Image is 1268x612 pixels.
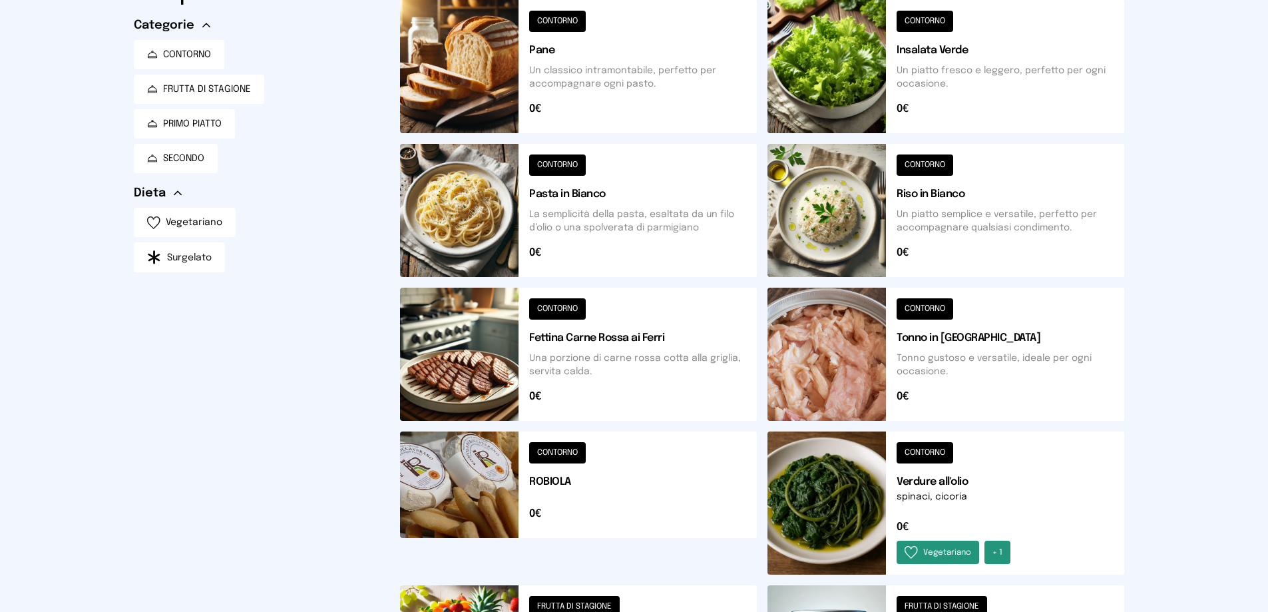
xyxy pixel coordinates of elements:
span: Vegetariano [166,216,222,229]
button: PRIMO PIATTO [134,109,235,139]
button: Categorie [134,16,210,35]
span: SECONDO [163,152,204,165]
button: Surgelato [134,242,225,272]
button: FRUTTA DI STAGIONE [134,75,264,104]
button: Vegetariano [134,208,236,237]
span: CONTORNO [163,48,211,61]
span: Surgelato [167,251,212,264]
button: SECONDO [134,144,218,173]
span: Categorie [134,16,194,35]
button: CONTORNO [134,40,224,69]
span: Dieta [134,184,166,202]
span: FRUTTA DI STAGIONE [163,83,251,96]
span: PRIMO PIATTO [163,117,222,131]
button: Dieta [134,184,182,202]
